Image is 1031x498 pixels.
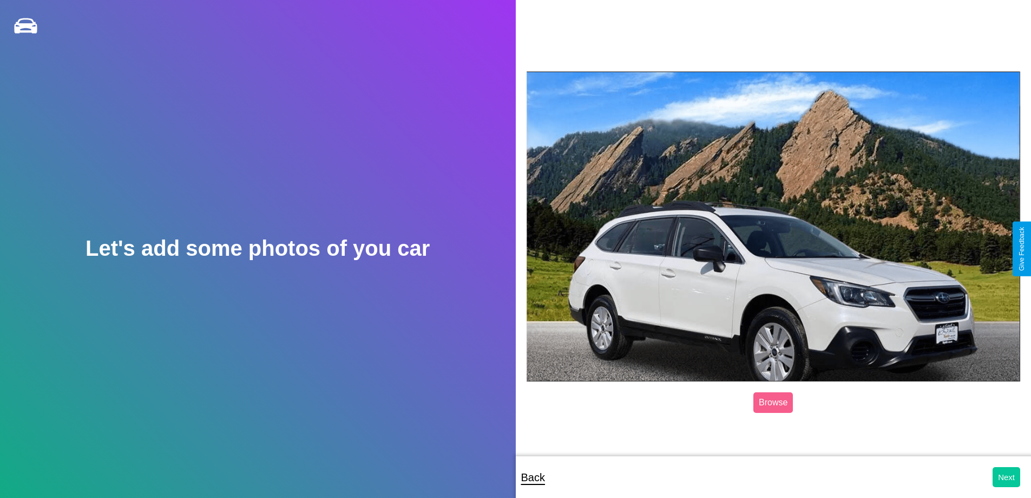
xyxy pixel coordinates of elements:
div: Give Feedback [1018,227,1026,271]
button: Next [993,467,1020,487]
p: Back [521,468,545,487]
label: Browse [753,392,793,413]
h2: Let's add some photos of you car [86,236,430,261]
img: posted [527,72,1021,381]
